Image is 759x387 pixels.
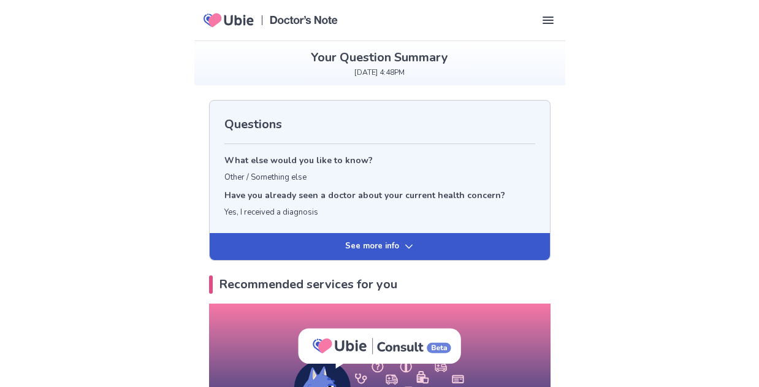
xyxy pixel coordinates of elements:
h2: Recommended services for you [209,275,551,294]
h2: Your Question Summary [194,48,565,67]
img: Doctors Note Logo [270,16,338,25]
p: See more info [345,240,399,253]
button: See more info [345,240,414,253]
p: Have you already seen a doctor about your current health concern? [224,189,535,202]
p: [DATE] 4:48PM [194,67,565,78]
p: Other / Something else [224,172,535,184]
p: Yes, I received a diagnosis [224,207,535,219]
h2: Questions [224,115,535,134]
p: What else would you like to know? [224,154,535,167]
